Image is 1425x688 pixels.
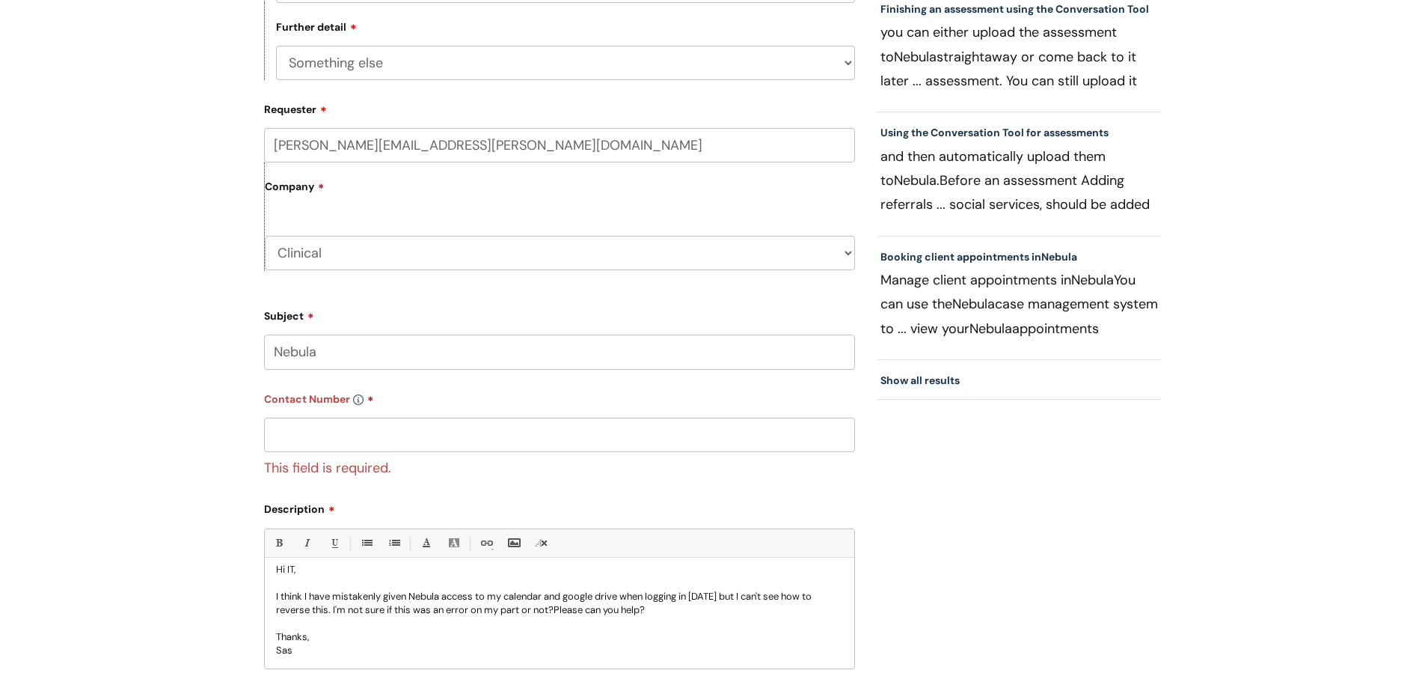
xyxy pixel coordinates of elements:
[269,534,288,552] a: Bold (Ctrl-B)
[880,268,1159,340] p: Manage client appointments in You can use the case management system to ... view your appointment...
[880,2,1149,16] a: Finishing an assessment using the Conversation Tool
[894,171,940,189] span: Nebula.
[1041,250,1077,264] span: Nebula
[297,534,316,552] a: Italic (Ctrl-I)
[952,295,995,313] span: Nebula
[276,563,843,576] p: Hi IT,
[264,498,855,516] label: Description
[264,305,855,323] label: Subject
[504,534,523,552] a: Insert Image...
[532,534,551,552] a: Remove formatting (Ctrl-\)
[276,644,843,657] p: Sas
[894,48,937,66] span: Nebula
[444,534,463,552] a: Back Color
[276,630,843,644] p: Thanks,
[880,20,1159,92] p: you can either upload the assessment to straightaway or come back to it later ... assessment. You...
[880,250,1077,264] a: Booking client appointments inNebula
[969,320,1012,338] span: Nebula
[353,395,364,405] img: info-icon.svg
[384,534,403,552] a: 1. Ordered List (Ctrl-Shift-8)
[276,590,843,617] p: I think I have mistakenly given Nebula access to my calendar and google drive when logging in [DA...
[417,534,435,552] a: Font Color
[276,19,357,34] label: Further detail
[1071,271,1114,289] span: Nebula
[264,388,855,406] label: Contact Number
[880,126,1109,139] a: Using the Conversation Tool for assessments
[880,374,960,387] a: Show all results
[357,534,376,552] a: • Unordered List (Ctrl-Shift-7)
[264,452,855,480] div: This field is required.
[476,534,495,552] a: Link
[880,144,1159,216] p: and then automatically upload them to Before an assessment Adding referrals ... social services, ...
[264,98,855,116] label: Requester
[265,175,855,209] label: Company
[325,534,343,552] a: Underline(Ctrl-U)
[264,128,855,162] input: Email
